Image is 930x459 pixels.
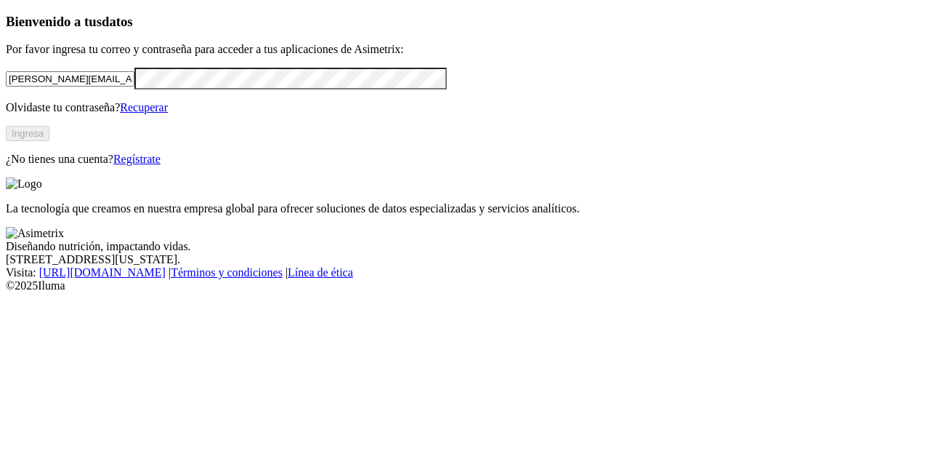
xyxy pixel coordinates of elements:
[6,14,924,30] h3: Bienvenido a tus
[6,279,924,292] div: © 2025 Iluma
[39,266,166,279] a: [URL][DOMAIN_NAME]
[6,227,64,240] img: Asimetrix
[171,266,283,279] a: Términos y condiciones
[6,266,924,279] div: Visita : | |
[288,266,353,279] a: Línea de ética
[6,126,49,141] button: Ingresa
[113,153,161,165] a: Regístrate
[6,240,924,253] div: Diseñando nutrición, impactando vidas.
[6,177,42,191] img: Logo
[6,153,924,166] p: ¿No tienes una cuenta?
[6,253,924,266] div: [STREET_ADDRESS][US_STATE].
[6,202,924,215] p: La tecnología que creamos en nuestra empresa global para ofrecer soluciones de datos especializad...
[6,71,134,87] input: Tu correo
[6,101,924,114] p: Olvidaste tu contraseña?
[120,101,168,113] a: Recuperar
[102,14,133,29] span: datos
[6,43,924,56] p: Por favor ingresa tu correo y contraseña para acceder a tus aplicaciones de Asimetrix:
